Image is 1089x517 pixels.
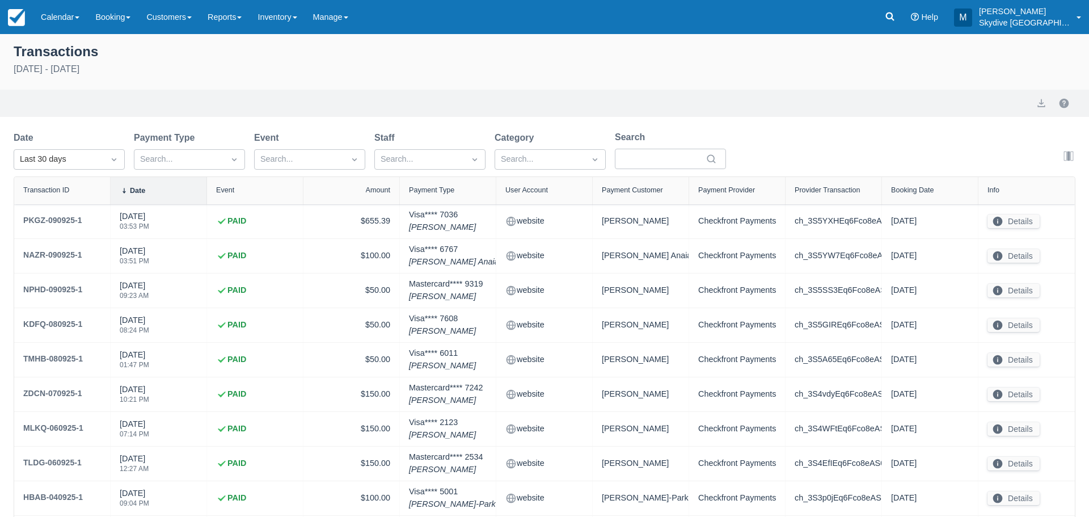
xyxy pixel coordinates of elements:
[227,319,246,331] strong: PAID
[120,418,149,444] div: [DATE]
[23,456,82,469] div: TLDG-060925-1
[23,421,83,437] a: MLKQ-060925-1
[698,186,755,194] div: Payment Provider
[216,186,234,194] div: Event
[409,256,514,268] em: [PERSON_NAME] Anaiatulla
[254,131,284,145] label: Event
[227,388,246,401] strong: PAID
[698,456,776,472] div: Checkfront Payments
[120,349,149,375] div: [DATE]
[602,490,679,506] div: [PERSON_NAME]-Park
[615,131,649,144] label: Search
[602,421,679,437] div: [PERSON_NAME]
[229,154,240,165] span: Dropdown icon
[313,213,390,229] div: $655.39
[505,283,583,299] div: website
[23,283,82,296] div: NPHD-090925-1
[987,422,1040,436] button: Details
[698,421,776,437] div: Checkfront Payments
[795,386,872,402] div: ch_3S4vdyEq6Fco8eAS0vlHRGZ1
[313,456,390,472] div: $150.00
[891,386,969,402] div: [DATE]
[409,360,476,372] em: [PERSON_NAME]
[698,283,776,299] div: Checkfront Payments
[602,283,679,299] div: [PERSON_NAME]
[602,386,679,402] div: [PERSON_NAME]
[120,292,149,299] div: 09:23 AM
[505,386,583,402] div: website
[23,490,83,504] div: HBAB-040925-1
[23,352,83,365] div: TMHB-080925-1
[14,62,1075,76] div: [DATE] - [DATE]
[891,352,969,368] div: [DATE]
[891,186,934,194] div: Booking Date
[23,317,82,331] div: KDFQ-080925-1
[120,211,149,237] div: [DATE]
[505,213,583,229] div: website
[795,456,872,472] div: ch_3S4EfIEq6Fco8eAS0lzMPiWF
[120,280,149,306] div: [DATE]
[589,154,601,165] span: Dropdown icon
[23,490,83,506] a: HBAB-040925-1
[911,13,919,21] i: Help
[227,354,246,366] strong: PAID
[698,317,776,333] div: Checkfront Payments
[120,465,149,472] div: 12:27 AM
[891,421,969,437] div: [DATE]
[795,317,872,333] div: ch_3S5GIREq6Fco8eAS1DggTJtu
[8,9,25,26] img: checkfront-main-nav-mini-logo.png
[120,431,149,438] div: 07:14 PM
[23,248,82,262] div: NAZR-090925-1
[987,249,1040,263] button: Details
[227,492,246,505] strong: PAID
[313,283,390,299] div: $50.00
[227,284,246,297] strong: PAID
[987,353,1040,367] button: Details
[409,291,483,303] em: [PERSON_NAME]
[698,490,776,506] div: Checkfront Payments
[20,153,98,166] div: Last 30 days
[227,250,246,262] strong: PAID
[313,317,390,333] div: $50.00
[23,386,82,402] a: ZDCN-070925-1
[987,457,1040,470] button: Details
[409,382,483,406] div: Mastercard **** 7242
[227,423,246,435] strong: PAID
[313,421,390,437] div: $150.00
[891,248,969,264] div: [DATE]
[505,421,583,437] div: website
[14,41,1075,60] div: Transactions
[313,248,390,264] div: $100.00
[23,283,82,299] a: NPHD-090925-1
[469,154,480,165] span: Dropdown icon
[795,421,872,437] div: ch_3S4WFtEq6Fco8eAS0nlVRAiX
[227,457,246,470] strong: PAID
[23,248,82,264] a: NAZR-090925-1
[795,186,860,194] div: Provider Transaction
[979,6,1070,17] p: [PERSON_NAME]
[120,223,149,230] div: 03:53 PM
[409,221,476,234] em: [PERSON_NAME]
[120,314,149,341] div: [DATE]
[698,386,776,402] div: Checkfront Payments
[108,154,120,165] span: Dropdown icon
[120,396,149,403] div: 10:21 PM
[120,453,149,479] div: [DATE]
[505,248,583,264] div: website
[409,464,483,476] em: [PERSON_NAME]
[505,352,583,368] div: website
[23,352,83,368] a: TMHB-080925-1
[120,362,149,368] div: 01:47 PM
[602,317,679,333] div: [PERSON_NAME]
[891,456,969,472] div: [DATE]
[795,352,872,368] div: ch_3S5A65Eq6Fco8eAS07XbO3gy
[23,456,82,472] a: TLDG-060925-1
[987,491,1040,505] button: Details
[374,131,399,145] label: Staff
[987,215,1040,228] button: Details
[23,186,69,194] div: Transaction ID
[366,186,390,194] div: Amount
[987,318,1040,332] button: Details
[409,325,476,338] em: [PERSON_NAME]
[987,284,1040,297] button: Details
